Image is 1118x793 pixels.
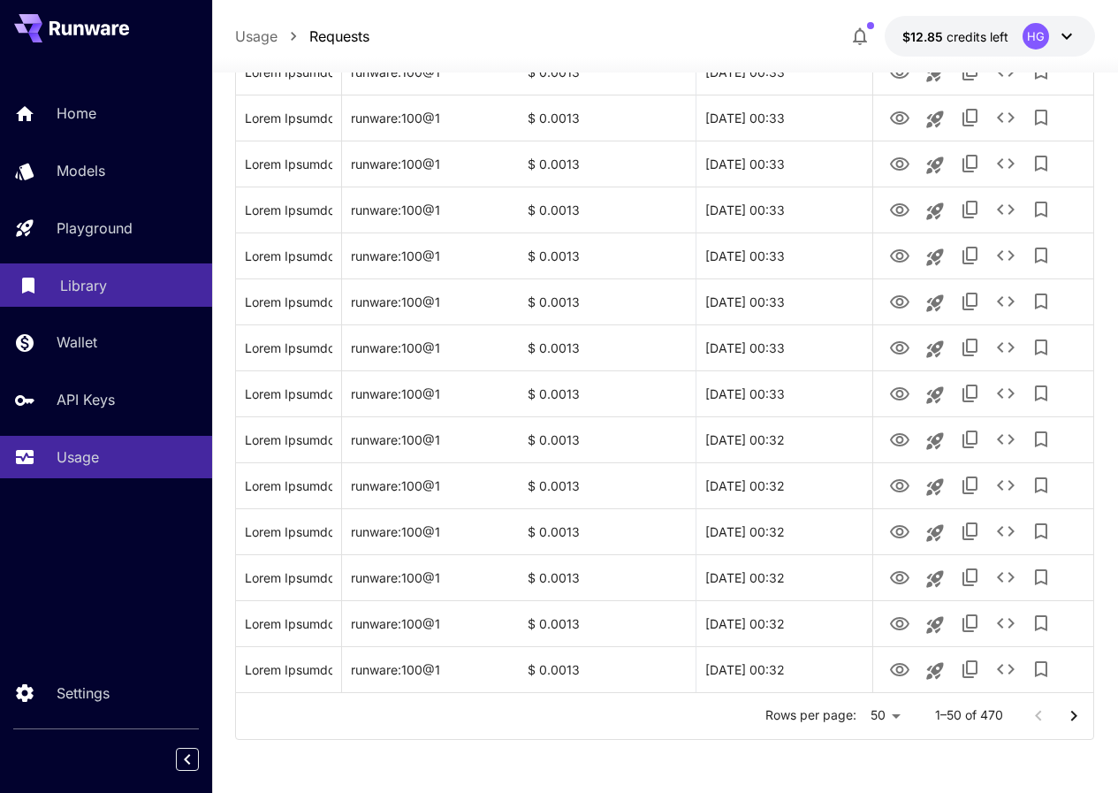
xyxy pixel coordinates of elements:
[882,99,917,135] button: View Image
[235,26,369,47] nav: breadcrumb
[1023,514,1059,549] button: Add to library
[917,653,953,689] button: Launch in playground
[882,145,917,181] button: View Image
[245,279,333,324] div: Click to copy prompt
[245,509,333,554] div: Click to copy prompt
[882,559,917,595] button: View Image
[917,423,953,459] button: Launch in playground
[885,16,1095,57] button: $12.8492HG
[917,561,953,597] button: Launch in playground
[519,370,696,416] div: $ 0.0013
[988,284,1023,319] button: See details
[1023,146,1059,181] button: Add to library
[245,371,333,416] div: Click to copy prompt
[519,416,696,462] div: $ 0.0013
[1023,284,1059,319] button: Add to library
[696,600,872,646] div: 22 Aug, 2025 00:32
[988,606,1023,641] button: See details
[60,275,107,296] p: Library
[988,238,1023,273] button: See details
[245,187,333,233] div: Click to copy prompt
[342,95,519,141] div: runware:100@1
[342,141,519,187] div: runware:100@1
[988,146,1023,181] button: See details
[245,601,333,646] div: Click to copy prompt
[696,187,872,233] div: 22 Aug, 2025 00:33
[696,278,872,324] div: 22 Aug, 2025 00:33
[342,554,519,600] div: runware:100@1
[902,27,1008,46] div: $12.8492
[519,508,696,554] div: $ 0.0013
[953,652,988,687] button: Copy TaskUUID
[917,194,953,229] button: Launch in playground
[519,554,696,600] div: $ 0.0013
[696,141,872,187] div: 22 Aug, 2025 00:33
[245,325,333,370] div: Click to copy prompt
[882,283,917,319] button: View Image
[988,330,1023,365] button: See details
[1023,560,1059,595] button: Add to library
[1023,422,1059,457] button: Add to library
[57,160,105,181] p: Models
[917,607,953,643] button: Launch in playground
[917,56,953,91] button: Launch in playground
[342,646,519,692] div: runware:100@1
[309,26,369,47] a: Requests
[953,146,988,181] button: Copy TaskUUID
[882,237,917,273] button: View Image
[882,513,917,549] button: View Image
[519,95,696,141] div: $ 0.0013
[57,103,96,124] p: Home
[988,192,1023,227] button: See details
[519,141,696,187] div: $ 0.0013
[882,467,917,503] button: View Image
[917,515,953,551] button: Launch in playground
[917,469,953,505] button: Launch in playground
[519,233,696,278] div: $ 0.0013
[882,329,917,365] button: View Image
[342,370,519,416] div: runware:100@1
[57,446,99,468] p: Usage
[342,462,519,508] div: runware:100@1
[696,646,872,692] div: 22 Aug, 2025 00:32
[947,29,1008,44] span: credits left
[953,192,988,227] button: Copy TaskUUID
[1023,606,1059,641] button: Add to library
[245,555,333,600] div: Click to copy prompt
[917,102,953,137] button: Launch in playground
[953,330,988,365] button: Copy TaskUUID
[953,422,988,457] button: Copy TaskUUID
[882,191,917,227] button: View Image
[953,514,988,549] button: Copy TaskUUID
[882,375,917,411] button: View Image
[863,703,907,728] div: 50
[935,706,1003,724] p: 1–50 of 470
[57,332,97,353] p: Wallet
[519,278,696,324] div: $ 0.0013
[342,508,519,554] div: runware:100@1
[953,100,988,135] button: Copy TaskUUID
[235,26,278,47] a: Usage
[342,233,519,278] div: runware:100@1
[189,743,212,775] div: Collapse sidebar
[245,233,333,278] div: Click to copy prompt
[953,376,988,411] button: Copy TaskUUID
[765,706,856,724] p: Rows per page:
[953,284,988,319] button: Copy TaskUUID
[953,238,988,273] button: Copy TaskUUID
[342,600,519,646] div: runware:100@1
[953,606,988,641] button: Copy TaskUUID
[245,95,333,141] div: Click to copy prompt
[1023,238,1059,273] button: Add to library
[696,508,872,554] div: 22 Aug, 2025 00:32
[696,416,872,462] div: 22 Aug, 2025 00:32
[342,187,519,233] div: runware:100@1
[1023,330,1059,365] button: Add to library
[519,187,696,233] div: $ 0.0013
[1023,23,1049,50] div: HG
[696,370,872,416] div: 22 Aug, 2025 00:33
[902,29,947,44] span: $12.85
[988,468,1023,503] button: See details
[882,605,917,641] button: View Image
[1023,652,1059,687] button: Add to library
